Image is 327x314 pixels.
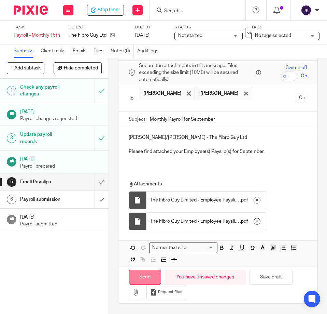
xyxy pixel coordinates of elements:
[129,134,307,141] p: [PERSON_NAME]/[PERSON_NAME] - The Fibro Guy Ltd
[150,218,240,225] span: The Fibro Guy Limited - Employee Payslip for Sep-2025 for [PERSON_NAME]
[20,163,102,170] p: Payroll prepared
[20,115,102,122] p: Payroll changes requested
[7,86,16,95] div: 1
[146,285,186,300] button: Request files
[14,32,60,39] div: Payroll - Monthly 15th
[241,197,248,204] span: pdf
[20,129,65,147] h1: Update payroll records
[18,40,24,45] img: tab_domain_overview_orange.svg
[20,177,65,187] h1: Email Payslips
[94,44,107,58] a: Files
[73,44,90,58] a: Emails
[137,44,162,58] a: Audit logs
[41,44,69,58] a: Client tasks
[14,44,37,58] a: Subtasks
[68,40,73,45] img: tab_keywords_by_traffic_grey.svg
[75,40,115,45] div: Keywords by Traffic
[297,93,307,103] button: Cc
[158,289,182,295] span: Request files
[7,177,16,187] div: 5
[7,133,16,143] div: 3
[19,11,33,16] div: v 4.0.25
[301,5,312,16] img: svg%3E
[64,66,98,71] span: Hide completed
[87,5,124,16] div: The Fibro Guy Ltd - Payroll - Monthly 15th
[7,62,44,74] button: + Add subtask
[129,270,161,285] input: Send
[11,11,16,16] img: logo_orange.svg
[14,25,60,30] label: Task
[26,40,61,45] div: Domain Overview
[286,64,307,71] span: Switch off
[20,154,102,162] h1: [DATE]
[129,116,146,123] label: Subject:
[69,25,128,30] label: Client
[129,95,136,102] label: To:
[146,213,266,230] div: .
[111,44,134,58] a: Notes (0)
[20,107,102,115] h1: [DATE]
[18,18,75,23] div: Domain: [DOMAIN_NAME]
[69,32,106,39] p: The Fibro Guy Ltd
[20,82,65,100] h1: Check any payroll changes
[129,181,311,187] p: Attachments
[255,33,291,38] span: No tags selected
[135,33,150,38] span: [DATE]
[143,90,182,97] span: [PERSON_NAME]
[98,6,120,14] span: Stop timer
[20,212,102,221] h1: [DATE]
[129,148,307,155] p: Please find attached your Employee(s) Payslip(s) for September.
[20,221,102,227] p: Payroll submitted
[189,244,213,251] input: Search for option
[54,62,102,74] button: Hide completed
[14,5,48,15] img: Pixie
[200,90,239,97] span: [PERSON_NAME]
[174,25,243,30] label: Status
[146,192,266,209] div: .
[178,33,202,38] span: Not started
[7,195,16,204] div: 6
[301,73,307,79] span: On
[11,18,16,23] img: website_grey.svg
[165,270,246,285] div: You have unsaved changes
[139,62,254,83] span: Secure the attachments in this message. Files exceeding the size limit (10MB) will be secured aut...
[149,243,217,253] div: Search for option
[150,197,240,204] span: The Fibro Guy Limited - Employee Payslip for Sep-2025 for [PERSON_NAME]
[241,218,248,225] span: pdf
[151,244,188,251] span: Normal text size
[135,25,166,30] label: Due by
[163,8,225,14] input: Search
[251,25,319,30] label: Tags
[250,270,293,285] button: Save draft
[20,194,65,205] h1: Payroll submission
